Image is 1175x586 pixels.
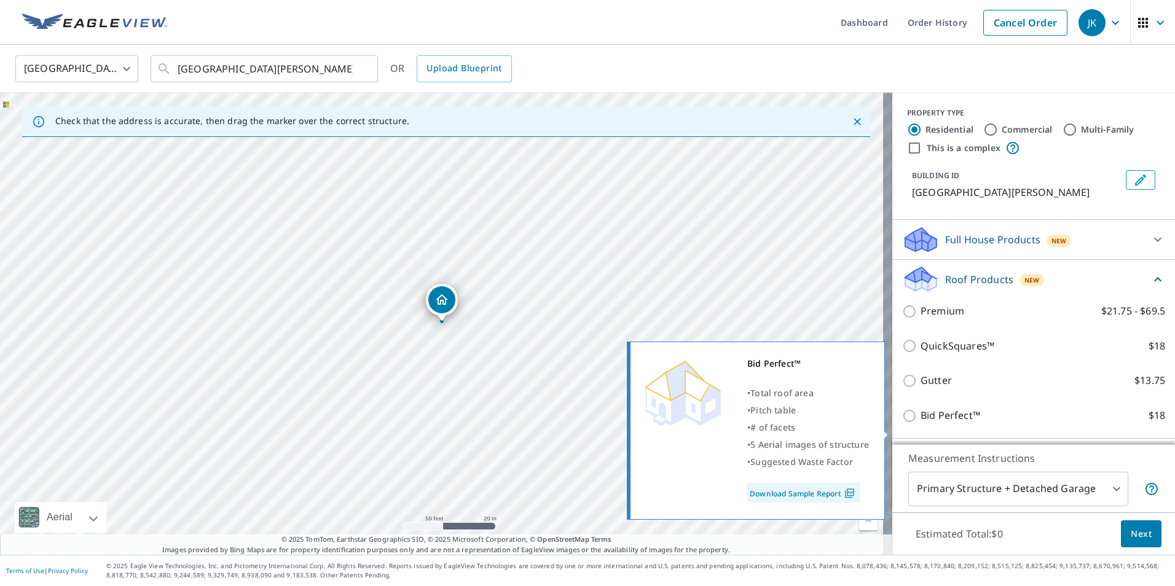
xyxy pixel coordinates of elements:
[48,566,88,575] a: Privacy Policy
[417,55,511,82] a: Upload Blueprint
[1024,275,1040,285] span: New
[902,225,1165,254] div: Full House ProductsNew
[426,61,501,76] span: Upload Blueprint
[1126,170,1155,190] button: Edit building 1
[983,10,1067,36] a: Cancel Order
[945,232,1040,247] p: Full House Products
[1101,303,1165,319] p: $21.75 - $69.5
[747,483,860,502] a: Download Sample Report
[1079,9,1106,36] div: JK
[281,534,611,545] span: © 2025 TomTom, Earthstar Geographics SIO, © 2025 Microsoft Corporation, ©
[921,303,964,319] p: Premium
[426,284,458,322] div: Dropped pin, building 1, Residential property, 22360 State Route B Saint James, MO 65559
[55,115,409,127] p: Check that the address is accurate, then drag the marker over the correct structure.
[1051,236,1067,246] span: New
[750,439,869,450] span: 5 Aerial images of structure
[921,338,994,354] p: QuickSquares™
[912,185,1121,200] p: [GEOGRAPHIC_DATA][PERSON_NAME]
[849,114,865,130] button: Close
[921,408,980,423] p: Bid Perfect™
[747,385,869,402] div: •
[750,404,796,416] span: Pitch table
[747,419,869,436] div: •
[912,170,959,181] p: BUILDING ID
[178,52,353,86] input: Search by address or latitude-longitude
[537,534,589,544] a: OpenStreetMap
[15,502,106,533] div: Aerial
[1121,520,1161,548] button: Next
[750,387,814,399] span: Total roof area
[747,402,869,419] div: •
[1002,123,1053,136] label: Commercial
[1149,338,1165,354] p: $18
[1144,482,1159,496] span: Your report will include the primary structure and a detached garage if one exists.
[640,355,726,429] img: Premium
[1149,408,1165,423] p: $18
[747,355,869,372] div: Bid Perfect™
[908,472,1128,506] div: Primary Structure + Detached Garage
[1131,526,1152,542] span: Next
[22,14,167,32] img: EV Logo
[841,488,858,499] img: Pdf Icon
[907,107,1160,119] div: PROPERTY TYPE
[6,567,88,574] p: |
[908,451,1159,466] p: Measurement Instructions
[902,265,1165,294] div: Roof ProductsNew
[43,502,76,533] div: Aerial
[6,566,44,575] a: Terms of Use
[591,534,611,544] a: Terms
[747,436,869,453] div: •
[15,52,138,86] div: [GEOGRAPHIC_DATA]
[390,55,512,82] div: OR
[750,456,853,467] span: Suggested Waste Factor
[927,142,1000,154] label: This is a complex
[750,421,795,433] span: # of facets
[106,561,1169,580] p: © 2025 Eagle View Technologies, Inc. and Pictometry International Corp. All Rights Reserved. Repo...
[1134,373,1165,388] p: $13.75
[925,123,973,136] label: Residential
[906,520,1013,547] p: Estimated Total: $0
[747,453,869,471] div: •
[921,373,952,388] p: Gutter
[1081,123,1134,136] label: Multi-Family
[945,272,1013,287] p: Roof Products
